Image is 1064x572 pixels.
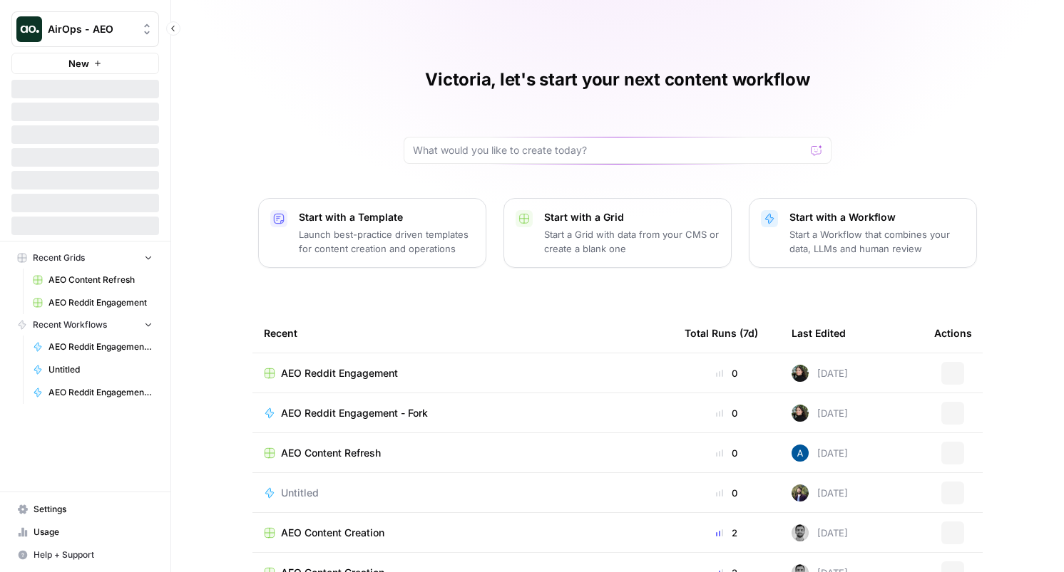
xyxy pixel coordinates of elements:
[264,486,662,500] a: Untitled
[264,446,662,460] a: AEO Content Refresh
[685,446,769,460] div: 0
[26,336,159,358] a: AEO Reddit Engagement - Fork
[934,313,972,353] div: Actions
[281,406,428,420] span: AEO Reddit Engagement - Fork
[792,444,809,462] img: he81ibor8lsei4p3qvg4ugbvimgp
[48,274,153,286] span: AEO Content Refresh
[26,381,159,404] a: AEO Reddit Engagement - Fork
[792,484,848,501] div: [DATE]
[11,11,159,47] button: Workspace: AirOps - AEO
[26,269,159,291] a: AEO Content Refresh
[685,366,769,380] div: 0
[792,313,846,353] div: Last Edited
[264,313,662,353] div: Recent
[299,210,474,224] p: Start with a Template
[749,198,977,268] button: Start with a WorkflowStart a Workflow that combines your data, LLMs and human review
[281,446,381,460] span: AEO Content Refresh
[413,143,805,157] input: What would you like to create today?
[16,16,42,42] img: AirOps - AEO Logo
[264,526,662,540] a: AEO Content Creation
[26,358,159,381] a: Untitled
[11,247,159,269] button: Recent Grids
[685,406,769,420] div: 0
[792,405,809,422] img: eoqc67reg7z2luvnwhy7wyvdqmsw
[792,444,848,462] div: [DATE]
[792,524,848,541] div: [DATE]
[281,486,319,500] span: Untitled
[48,296,153,309] span: AEO Reddit Engagement
[685,486,769,500] div: 0
[11,521,159,544] a: Usage
[685,526,769,540] div: 2
[792,365,848,382] div: [DATE]
[34,548,153,561] span: Help + Support
[281,526,384,540] span: AEO Content Creation
[544,210,720,224] p: Start with a Grid
[685,313,758,353] div: Total Runs (7d)
[425,68,809,91] h1: Victoria, let's start your next content workflow
[68,56,89,71] span: New
[792,405,848,422] div: [DATE]
[258,198,486,268] button: Start with a TemplateLaunch best-practice driven templates for content creation and operations
[792,365,809,382] img: eoqc67reg7z2luvnwhy7wyvdqmsw
[792,524,809,541] img: 6v3gwuotverrb420nfhk5cu1cyh1
[792,484,809,501] img: 4dqwcgipae5fdwxp9v51u2818epj
[789,227,965,256] p: Start a Workflow that combines your data, LLMs and human review
[34,503,153,516] span: Settings
[503,198,732,268] button: Start with a GridStart a Grid with data from your CMS or create a blank one
[281,366,398,380] span: AEO Reddit Engagement
[264,366,662,380] a: AEO Reddit Engagement
[264,406,662,420] a: AEO Reddit Engagement - Fork
[48,386,153,399] span: AEO Reddit Engagement - Fork
[11,544,159,566] button: Help + Support
[33,251,85,264] span: Recent Grids
[34,526,153,539] span: Usage
[299,227,474,256] p: Launch best-practice driven templates for content creation and operations
[544,227,720,256] p: Start a Grid with data from your CMS or create a blank one
[11,53,159,74] button: New
[11,498,159,521] a: Settings
[11,314,159,336] button: Recent Workflows
[33,318,107,331] span: Recent Workflows
[26,291,159,314] a: AEO Reddit Engagement
[48,363,153,376] span: Untitled
[48,340,153,353] span: AEO Reddit Engagement - Fork
[789,210,965,224] p: Start with a Workflow
[48,22,134,36] span: AirOps - AEO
